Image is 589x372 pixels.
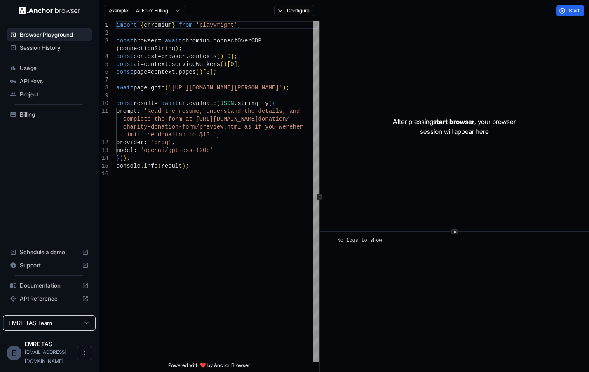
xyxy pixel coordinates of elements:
span: { [272,100,275,107]
span: await [165,37,182,44]
span: stringify [237,100,269,107]
span: serviceWorkers [171,61,220,68]
span: Support [20,261,79,269]
span: 'openai/gpt-oss-120b' [141,147,213,154]
div: Billing [7,108,92,121]
span: ; [178,45,182,52]
span: ​ [327,236,331,245]
span: 0 [206,69,209,75]
span: const [116,61,134,68]
span: { [141,22,144,28]
span: . [175,69,178,75]
span: 'playwright' [196,22,237,28]
span: } [171,22,175,28]
span: ) [223,61,227,68]
button: Start [556,5,584,16]
span: ; [185,163,189,169]
span: import [116,22,137,28]
span: . [185,100,189,107]
span: ) [282,84,286,91]
span: info [144,163,158,169]
span: ] [230,53,234,60]
div: 5 [99,61,108,68]
div: 7 [99,76,108,84]
span: ( [220,61,223,68]
span: const [116,100,134,107]
div: 4 [99,53,108,61]
div: 1 [99,21,108,29]
span: Browser Playground [20,30,89,39]
span: ; [237,22,241,28]
button: Configure [274,5,314,16]
span: = [148,69,151,75]
span: Schedule a demo [20,248,79,256]
span: browser [134,37,158,44]
div: 9 [99,92,108,100]
div: 15 [99,162,108,170]
span: context [134,53,158,60]
div: API Keys [7,75,92,88]
span: ] [210,69,213,75]
img: Anchor Logo [19,7,80,14]
span: , [217,131,220,138]
span: ( [217,53,220,60]
div: Support [7,259,92,272]
span: 'Read the resume, understand the details, and [144,108,300,115]
span: JSON [220,100,234,107]
span: '[URL][DOMAIN_NAME][PERSON_NAME]' [168,84,282,91]
span: example: [109,7,129,14]
span: console [116,163,141,169]
span: her. [293,124,307,130]
span: Documentation [20,281,79,290]
span: [ [223,53,227,60]
span: page [134,69,148,75]
span: const [116,69,134,75]
span: ) [199,69,203,75]
button: Open menu [77,346,92,360]
span: ) [220,53,223,60]
span: complete the form at [URL][DOMAIN_NAME] [123,116,258,122]
span: Session History [20,44,89,52]
span: = [154,100,157,107]
span: 0 [227,53,230,60]
span: EMRE TAŞ [25,340,52,347]
span: : [134,147,137,154]
span: Project [20,90,89,98]
div: 10 [99,100,108,108]
span: . [168,61,171,68]
span: = [158,53,161,60]
span: Powered with ❤️ by Anchor Browser [168,362,250,372]
span: connectOverCDP [213,37,262,44]
span: donation/ [258,116,289,122]
span: context [151,69,175,75]
span: Limit the donation to $10.' [123,131,217,138]
span: Usage [20,64,89,72]
span: ( [269,100,272,107]
div: Usage [7,61,92,75]
p: After pressing , your browser session will appear here [393,117,516,136]
div: Documentation [7,279,92,292]
div: 13 [99,147,108,154]
span: ( [217,100,220,107]
span: ai [178,100,185,107]
span: API Reference [20,295,79,303]
span: ) [123,155,127,161]
div: 12 [99,139,108,147]
span: : [137,108,140,115]
span: . [148,84,151,91]
span: goto [151,84,165,91]
span: = [141,61,144,68]
span: pages [178,69,196,75]
span: k5rs4n@gmail.com [25,349,66,364]
span: ] [234,61,237,68]
span: ) [120,155,123,161]
div: Browser Playground [7,28,92,41]
span: , [171,139,175,146]
span: ( [116,45,120,52]
span: contexts [189,53,216,60]
span: evaluate [189,100,216,107]
span: result [134,100,154,107]
span: prompt [116,108,137,115]
span: ; [237,61,241,68]
span: No logs to show [338,238,382,243]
